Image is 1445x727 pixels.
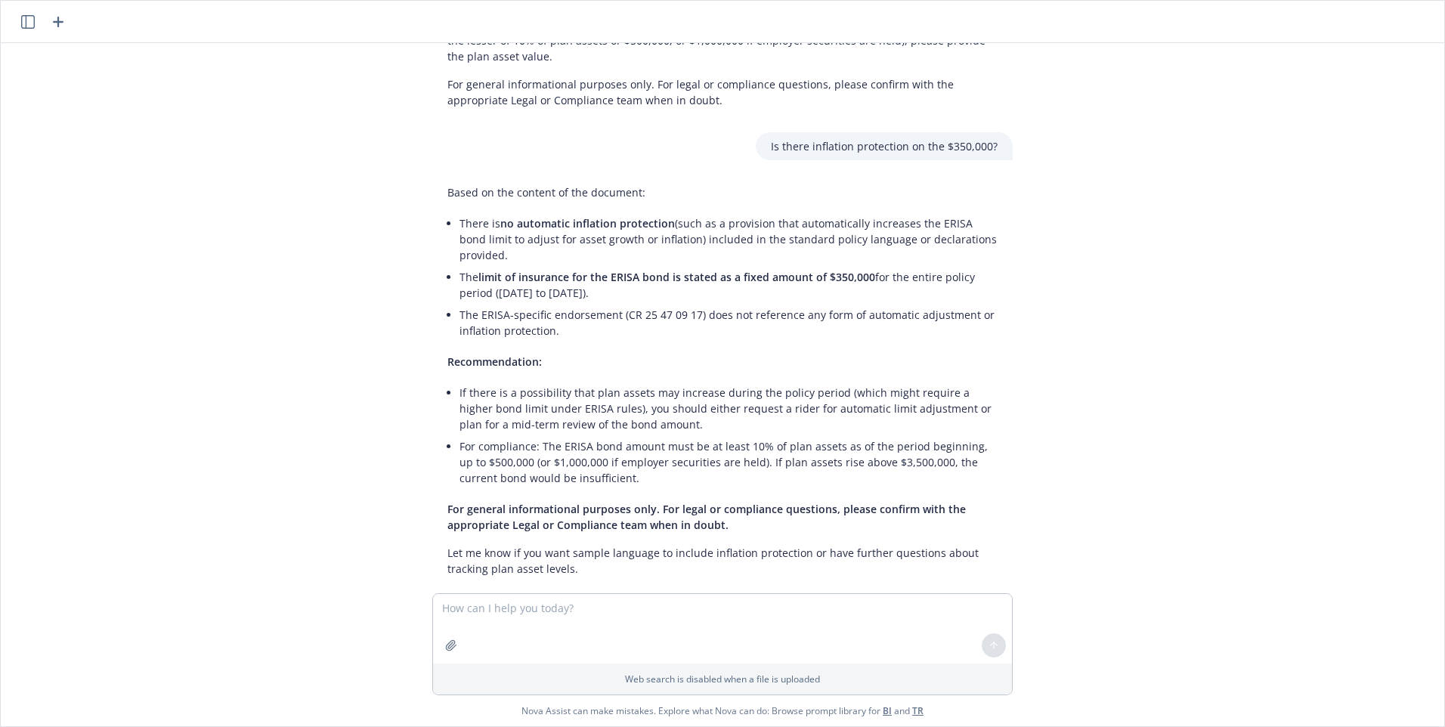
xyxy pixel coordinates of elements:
[459,212,998,266] li: There is (such as a provision that automatically increases the ERISA bond limit to adjust for ass...
[883,704,892,717] a: BI
[459,304,998,342] li: The ERISA-specific endorsement (CR 25 47 09 17) does not reference any form of automatic adjustme...
[447,545,998,577] p: Let me know if you want sample language to include inflation protection or have further questions...
[447,354,542,369] span: Recommendation:
[459,266,998,304] li: The for the entire policy period ([DATE] to [DATE]).
[447,502,966,532] span: For general informational purposes only. For legal or compliance questions, please confirm with t...
[447,76,998,108] p: For general informational purposes only. For legal or compliance questions, please confirm with t...
[459,382,998,435] li: If there is a possibility that plan assets may increase during the policy period (which might req...
[459,435,998,489] li: For compliance: The ERISA bond amount must be at least 10% of plan assets as of the period beginn...
[478,270,875,284] span: limit of insurance for the ERISA bond is stated as a fixed amount of $350,000
[771,138,998,154] p: Is there inflation protection on the $350,000?
[912,704,924,717] a: TR
[442,673,1003,685] p: Web search is disabled when a file is uploaded
[500,216,675,230] span: no automatic inflation protection
[7,695,1438,726] span: Nova Assist can make mistakes. Explore what Nova can do: Browse prompt library for and
[447,184,998,200] p: Based on the content of the document:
